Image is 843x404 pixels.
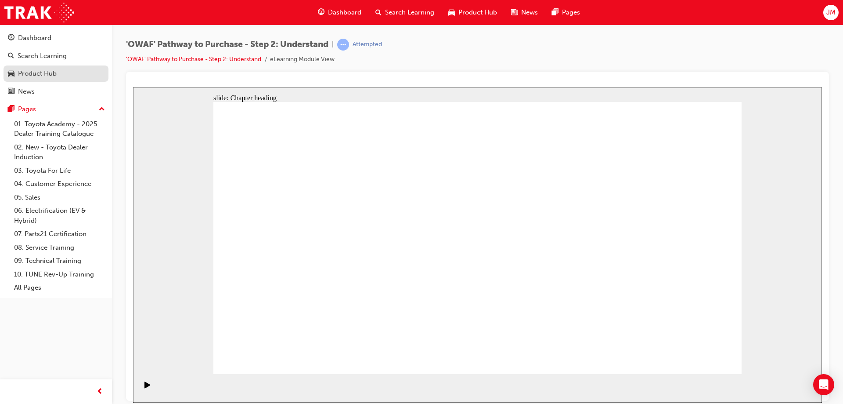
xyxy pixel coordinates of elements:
div: Attempted [353,40,382,49]
a: News [4,84,108,100]
div: Pages [18,104,36,114]
span: search-icon [8,52,14,60]
span: guage-icon [318,7,324,18]
div: Open Intercom Messenger [813,374,834,395]
a: search-iconSearch Learning [368,4,441,22]
div: Search Learning [18,51,67,61]
span: Search Learning [385,7,434,18]
a: 09. Technical Training [11,254,108,268]
a: 06. Electrification (EV & Hybrid) [11,204,108,227]
a: news-iconNews [504,4,545,22]
a: Dashboard [4,30,108,46]
span: | [332,40,334,50]
button: Pages [4,101,108,117]
span: Product Hub [458,7,497,18]
button: Play (Ctrl+Alt+P) [4,294,19,309]
span: 'OWAF' Pathway to Purchase - Step 2: Understand [126,40,328,50]
span: learningRecordVerb_ATTEMPT-icon [337,39,349,51]
a: Product Hub [4,66,108,82]
a: All Pages [11,281,108,295]
div: News [18,87,35,97]
a: 08. Service Training [11,241,108,255]
span: news-icon [511,7,518,18]
a: 05. Sales [11,191,108,204]
span: car-icon [448,7,455,18]
div: Dashboard [18,33,51,43]
a: 10. TUNE Rev-Up Training [11,268,108,281]
span: pages-icon [552,7,558,18]
button: DashboardSearch LearningProduct HubNews [4,28,108,101]
button: JM [823,5,839,20]
div: playback controls [4,287,19,315]
div: Product Hub [18,69,57,79]
a: 03. Toyota For Life [11,164,108,178]
a: 02. New - Toyota Dealer Induction [11,141,108,164]
a: 07. Parts21 Certification [11,227,108,241]
li: eLearning Module View [270,55,335,65]
span: guage-icon [8,34,14,42]
a: 04. Customer Experience [11,177,108,191]
a: pages-iconPages [545,4,587,22]
a: guage-iconDashboard [311,4,368,22]
span: Pages [562,7,580,18]
a: 01. Toyota Academy - 2025 Dealer Training Catalogue [11,117,108,141]
span: prev-icon [97,386,103,397]
a: Search Learning [4,48,108,64]
span: Dashboard [328,7,361,18]
span: up-icon [99,104,105,115]
span: pages-icon [8,106,14,113]
span: JM [826,7,836,18]
span: car-icon [8,70,14,78]
a: car-iconProduct Hub [441,4,504,22]
span: news-icon [8,88,14,96]
img: Trak [4,3,74,22]
span: News [521,7,538,18]
a: 'OWAF' Pathway to Purchase - Step 2: Understand [126,55,261,63]
span: search-icon [375,7,382,18]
